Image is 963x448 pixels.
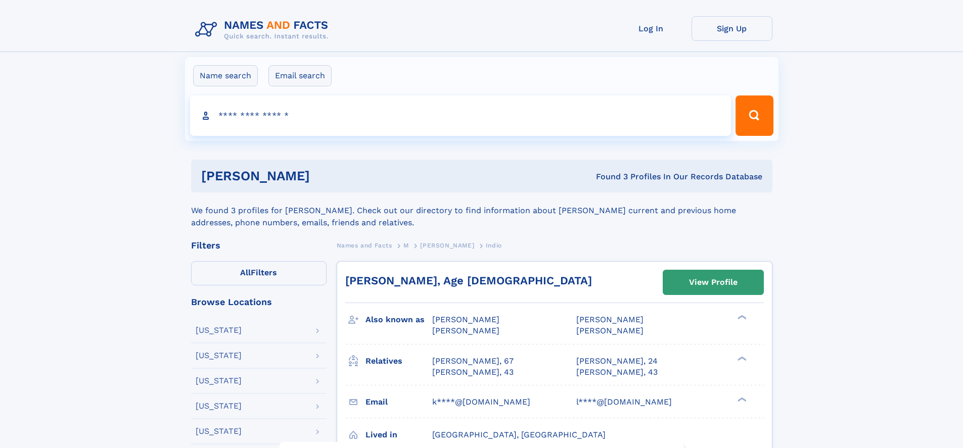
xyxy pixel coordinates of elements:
[240,268,251,277] span: All
[453,171,762,182] div: Found 3 Profiles In Our Records Database
[196,427,242,435] div: [US_STATE]
[403,242,409,249] span: M
[196,402,242,410] div: [US_STATE]
[403,239,409,252] a: M
[432,326,499,335] span: [PERSON_NAME]
[432,430,606,439] span: [GEOGRAPHIC_DATA], [GEOGRAPHIC_DATA]
[576,356,658,367] a: [PERSON_NAME], 24
[365,426,432,443] h3: Lived in
[611,16,692,41] a: Log In
[196,377,242,385] div: [US_STATE]
[337,239,392,252] a: Names and Facts
[345,274,592,287] a: [PERSON_NAME], Age [DEMOGRAPHIC_DATA]
[365,353,432,370] h3: Relatives
[735,314,747,321] div: ❯
[191,241,327,250] div: Filters
[268,65,332,86] label: Email search
[191,16,337,43] img: Logo Names and Facts
[190,95,731,136] input: search input
[191,297,327,307] div: Browse Locations
[196,352,242,360] div: [US_STATE]
[576,367,658,378] a: [PERSON_NAME], 43
[365,311,432,328] h3: Also known as
[576,326,644,335] span: [PERSON_NAME]
[735,396,747,403] div: ❯
[432,367,514,378] a: [PERSON_NAME], 43
[689,271,738,294] div: View Profile
[432,315,499,324] span: [PERSON_NAME]
[365,393,432,411] h3: Email
[191,261,327,285] label: Filters
[191,192,772,229] div: We found 3 profiles for [PERSON_NAME]. Check out our directory to find information about [PERSON_...
[735,355,747,362] div: ❯
[576,315,644,324] span: [PERSON_NAME]
[196,326,242,334] div: [US_STATE]
[420,239,474,252] a: [PERSON_NAME]
[663,270,763,294] a: View Profile
[193,65,258,86] label: Name search
[692,16,772,41] a: Sign Up
[432,356,514,367] a: [PERSON_NAME], 67
[736,95,773,136] button: Search Button
[420,242,474,249] span: [PERSON_NAME]
[486,242,502,249] span: Indio
[201,170,453,182] h1: [PERSON_NAME]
